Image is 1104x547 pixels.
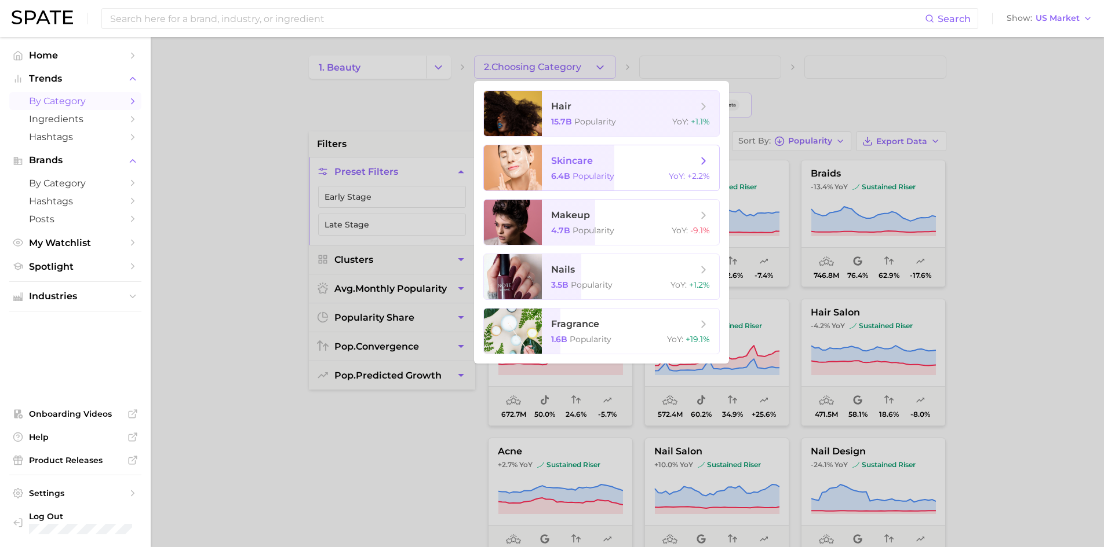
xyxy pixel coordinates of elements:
[686,334,710,344] span: +19.1%
[29,50,122,61] span: Home
[9,258,141,276] a: Spotlight
[29,455,122,465] span: Product Releases
[9,428,141,446] a: Help
[29,214,122,225] span: Posts
[29,488,122,498] span: Settings
[29,291,122,302] span: Industries
[574,116,616,127] span: Popularity
[29,237,122,248] span: My Watchlist
[29,261,122,272] span: Spotlight
[551,171,570,181] span: 6.4b
[551,318,599,329] span: fragrance
[669,171,685,181] span: YoY :
[9,405,141,423] a: Onboarding Videos
[29,131,122,142] span: Hashtags
[29,74,122,84] span: Trends
[573,171,614,181] span: Popularity
[474,81,729,364] ul: 2.Choosing Category
[551,210,590,221] span: makeup
[671,280,687,290] span: YoY :
[667,334,683,344] span: YoY :
[570,334,611,344] span: Popularity
[29,96,122,107] span: by Category
[29,196,122,207] span: Hashtags
[687,171,710,181] span: +2.2%
[9,92,141,110] a: by Category
[9,152,141,169] button: Brands
[551,280,569,290] span: 3.5b
[672,225,688,236] span: YoY :
[1007,15,1032,21] span: Show
[29,113,122,124] span: Ingredients
[9,46,141,64] a: Home
[9,288,141,305] button: Industries
[9,508,141,538] a: Log out. Currently logged in with e-mail nelmark.hm@pg.com.
[109,9,925,28] input: Search here for a brand, industry, or ingredient
[29,511,132,522] span: Log Out
[573,225,614,236] span: Popularity
[551,334,567,344] span: 1.6b
[551,264,575,275] span: nails
[689,280,710,290] span: +1.2%
[29,432,122,442] span: Help
[938,13,971,24] span: Search
[690,225,710,236] span: -9.1%
[29,178,122,189] span: by Category
[29,409,122,419] span: Onboarding Videos
[691,116,710,127] span: +1.1%
[9,70,141,87] button: Trends
[1036,15,1080,21] span: US Market
[551,116,572,127] span: 15.7b
[1004,11,1095,26] button: ShowUS Market
[12,10,73,24] img: SPATE
[551,101,571,112] span: hair
[9,234,141,252] a: My Watchlist
[9,128,141,146] a: Hashtags
[9,210,141,228] a: Posts
[551,225,570,236] span: 4.7b
[571,280,613,290] span: Popularity
[29,155,122,166] span: Brands
[551,155,593,166] span: skincare
[9,484,141,502] a: Settings
[9,451,141,469] a: Product Releases
[9,110,141,128] a: Ingredients
[9,192,141,210] a: Hashtags
[9,174,141,192] a: by Category
[672,116,688,127] span: YoY :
